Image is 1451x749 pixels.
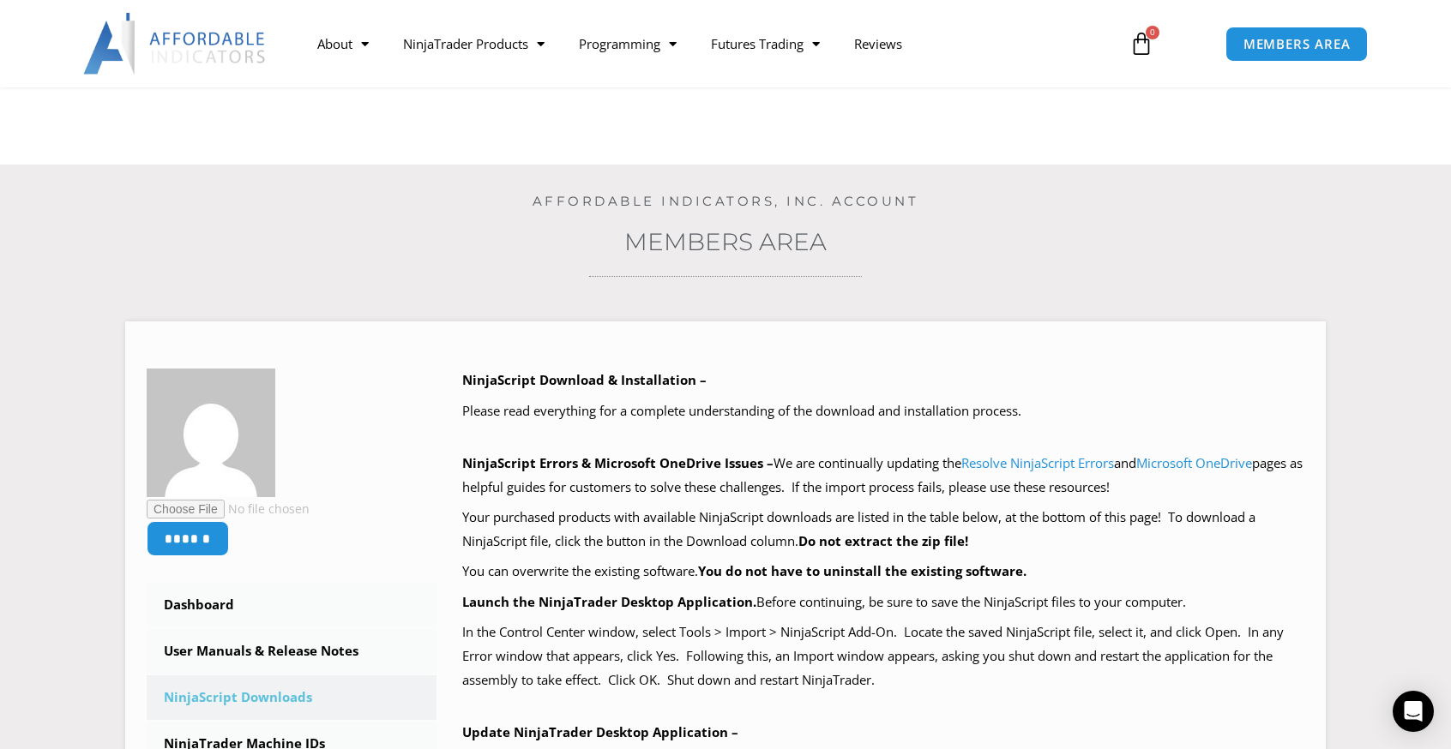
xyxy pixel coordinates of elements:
[837,24,919,63] a: Reviews
[798,532,968,549] b: Do not extract the zip file!
[698,562,1027,579] b: You do not have to uninstall the existing software.
[462,723,738,740] b: Update NinjaTrader Desktop Application –
[462,452,1305,500] p: We are continually updating the and pages as helpful guides for customers to solve these challeng...
[462,506,1305,554] p: Your purchased products with available NinjaScript downloads are listed in the table below, at th...
[386,24,562,63] a: NinjaTrader Products
[462,454,774,471] b: NinjaScript Errors & Microsoft OneDrive Issues –
[533,193,919,209] a: Affordable Indicators, Inc. Account
[462,593,756,610] b: Launch the NinjaTrader Desktop Application.
[300,24,386,63] a: About
[1146,26,1159,39] span: 0
[462,399,1305,423] p: Please read everything for a complete understanding of the download and installation process.
[1104,19,1179,69] a: 0
[300,24,1110,63] nav: Menu
[1393,691,1434,732] div: Open Intercom Messenger
[462,590,1305,614] p: Before continuing, be sure to save the NinjaScript files to your computer.
[462,371,707,388] b: NinjaScript Download & Installation –
[147,369,275,497] img: a494b84cbd3b50146e92c8d47044f99b8b062120adfec278539270dc0cbbfc9c
[147,675,437,720] a: NinjaScript Downloads
[83,13,268,75] img: LogoAI | Affordable Indicators – NinjaTrader
[694,24,837,63] a: Futures Trading
[1243,38,1351,51] span: MEMBERS AREA
[462,620,1305,692] p: In the Control Center window, select Tools > Import > NinjaScript Add-On. Locate the saved NinjaS...
[1136,454,1252,471] a: Microsoft OneDrive
[1225,27,1369,62] a: MEMBERS AREA
[961,454,1114,471] a: Resolve NinjaScript Errors
[562,24,694,63] a: Programming
[147,583,437,627] a: Dashboard
[624,227,827,256] a: Members Area
[147,629,437,674] a: User Manuals & Release Notes
[462,560,1305,584] p: You can overwrite the existing software.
